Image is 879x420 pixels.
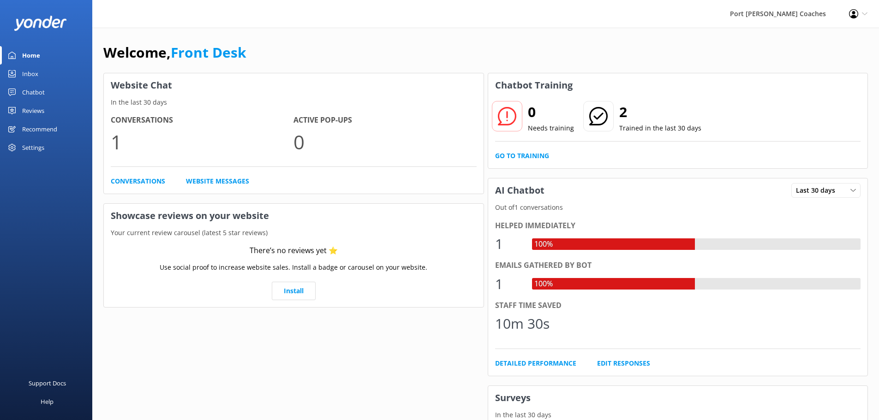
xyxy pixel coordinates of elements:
div: 1 [495,233,523,255]
div: Emails gathered by bot [495,260,861,272]
div: Help [41,392,54,411]
div: Recommend [22,120,57,138]
a: Edit Responses [597,358,650,368]
h3: Website Chat [104,73,484,97]
p: Your current review carousel (latest 5 star reviews) [104,228,484,238]
h3: Surveys [488,386,868,410]
p: Out of 1 conversations [488,202,868,213]
h1: Welcome, [103,41,246,64]
a: Go to Training [495,151,549,161]
div: Settings [22,138,44,157]
span: Last 30 days [796,185,841,195]
div: Home [22,46,40,65]
h2: 0 [528,101,574,123]
div: Inbox [22,65,38,83]
div: 1 [495,273,523,295]
div: 100% [532,278,555,290]
img: yonder-white-logo.png [14,16,67,31]
div: 100% [532,238,555,250]
p: Use social proof to increase website sales. Install a badge or carousel on your website. [160,262,427,272]
a: Install [272,282,316,300]
div: Helped immediately [495,220,861,232]
h4: Conversations [111,114,293,126]
h3: Chatbot Training [488,73,580,97]
p: In the last 30 days [488,410,868,420]
h2: 2 [619,101,701,123]
p: 1 [111,126,293,157]
h3: AI Chatbot [488,178,551,202]
div: Support Docs [29,374,66,392]
p: Needs training [528,123,574,133]
div: Chatbot [22,83,45,101]
a: Website Messages [186,176,249,186]
div: 10m 30s [495,313,550,335]
p: Trained in the last 30 days [619,123,701,133]
h4: Active Pop-ups [293,114,476,126]
p: 0 [293,126,476,157]
div: There’s no reviews yet ⭐ [250,245,338,257]
a: Conversations [111,176,165,186]
div: Staff time saved [495,300,861,312]
div: Reviews [22,101,44,120]
h3: Showcase reviews on your website [104,204,484,228]
a: Detailed Performance [495,358,576,368]
p: In the last 30 days [104,97,484,107]
a: Front Desk [171,43,246,62]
